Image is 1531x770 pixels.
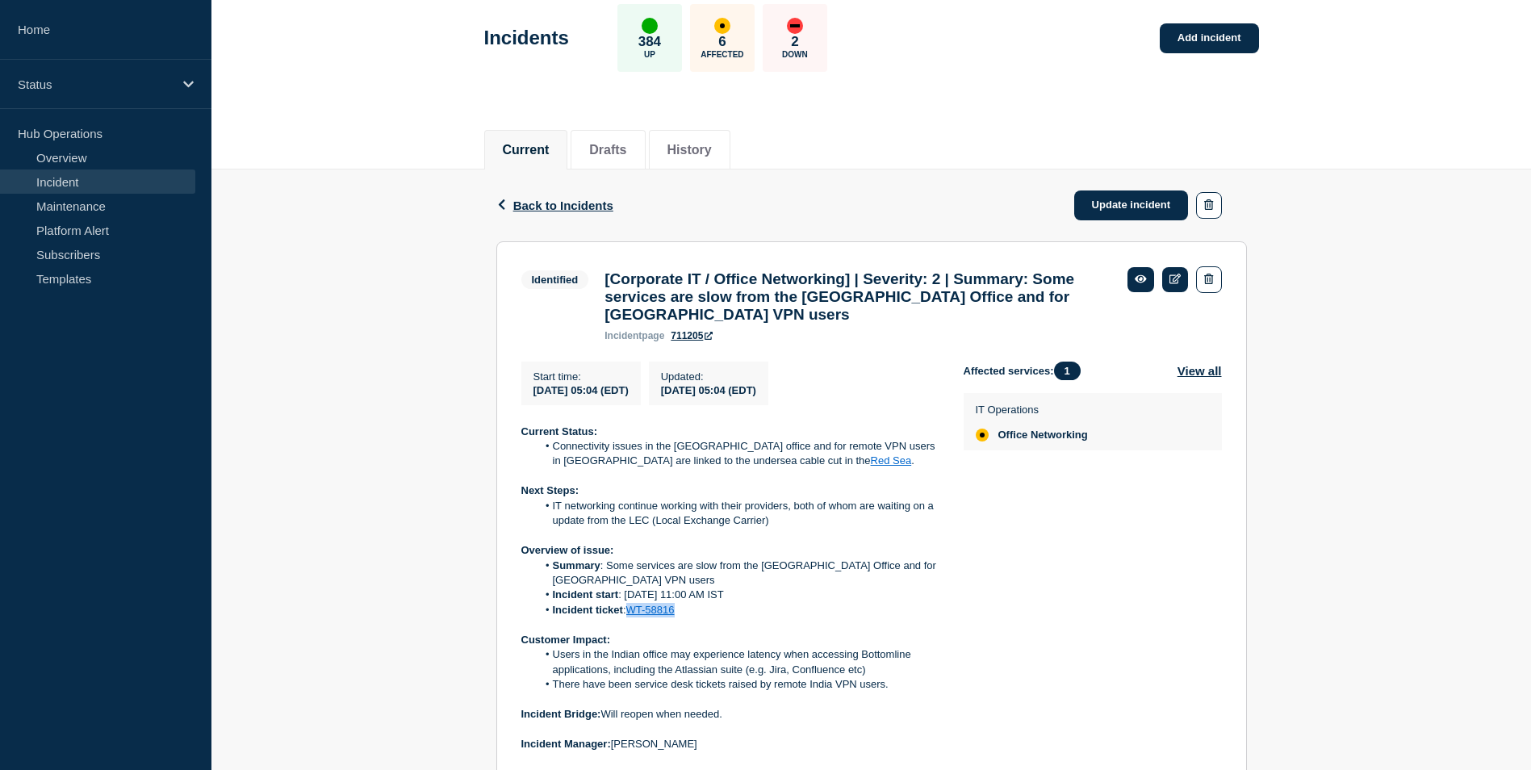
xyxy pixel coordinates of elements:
span: Office Networking [998,429,1088,441]
strong: Summary [553,559,600,571]
li: Connectivity issues in the [GEOGRAPHIC_DATA] office and for remote VPN users in [GEOGRAPHIC_DATA]... [537,439,938,469]
button: Back to Incidents [496,199,613,212]
strong: Customer Impact: [521,634,611,646]
p: IT Operations [976,404,1088,416]
button: Drafts [589,143,626,157]
li: IT networking continue working with their providers, both of whom are waiting on a update from th... [537,499,938,529]
span: Identified [521,270,589,289]
h1: Incidents [484,27,569,49]
p: [PERSON_NAME] [521,737,938,751]
p: 384 [638,34,661,50]
span: [DATE] 05:04 (EDT) [533,384,629,396]
button: Current [503,143,550,157]
span: Affected services: [964,362,1089,380]
li: : [537,603,938,617]
p: 6 [718,34,726,50]
h3: [Corporate IT / Office Networking] | Severity: 2 | Summary: Some services are slow from the [GEOG... [604,270,1111,324]
button: History [667,143,712,157]
a: WT-58816 [626,604,675,616]
strong: Next Steps: [521,484,579,496]
span: Back to Incidents [513,199,613,212]
p: Status [18,77,173,91]
a: Add incident [1160,23,1259,53]
li: : Some services are slow from the [GEOGRAPHIC_DATA] Office and for [GEOGRAPHIC_DATA] VPN users [537,559,938,588]
strong: Incident Bridge: [521,708,601,720]
span: 1 [1054,362,1081,380]
span: incident [604,330,642,341]
a: Red Sea [871,454,912,467]
strong: Current Status: [521,425,598,437]
p: Down [782,50,808,59]
strong: Incident Manager: [521,738,611,750]
p: Updated : [661,370,756,383]
div: affected [714,18,730,34]
button: View all [1178,362,1222,380]
li: Users in the Indian office may experience latency when accessing Bottomline applications, includi... [537,647,938,677]
p: page [604,330,664,341]
li: There have been service desk tickets raised by remote India VPN users. [537,677,938,692]
p: Affected [701,50,743,59]
p: Up [644,50,655,59]
p: Start time : [533,370,629,383]
strong: Incident start [553,588,619,601]
strong: Overview of issue: [521,544,614,556]
div: [DATE] 05:04 (EDT) [661,383,756,396]
li: : [DATE] 11:00 AM IST [537,588,938,602]
p: 2 [791,34,798,50]
div: affected [976,429,989,441]
strong: Incident ticket [553,604,623,616]
p: Will reopen when needed. [521,707,938,722]
div: up [642,18,658,34]
a: 711205 [671,330,713,341]
a: Update incident [1074,190,1189,220]
div: down [787,18,803,34]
